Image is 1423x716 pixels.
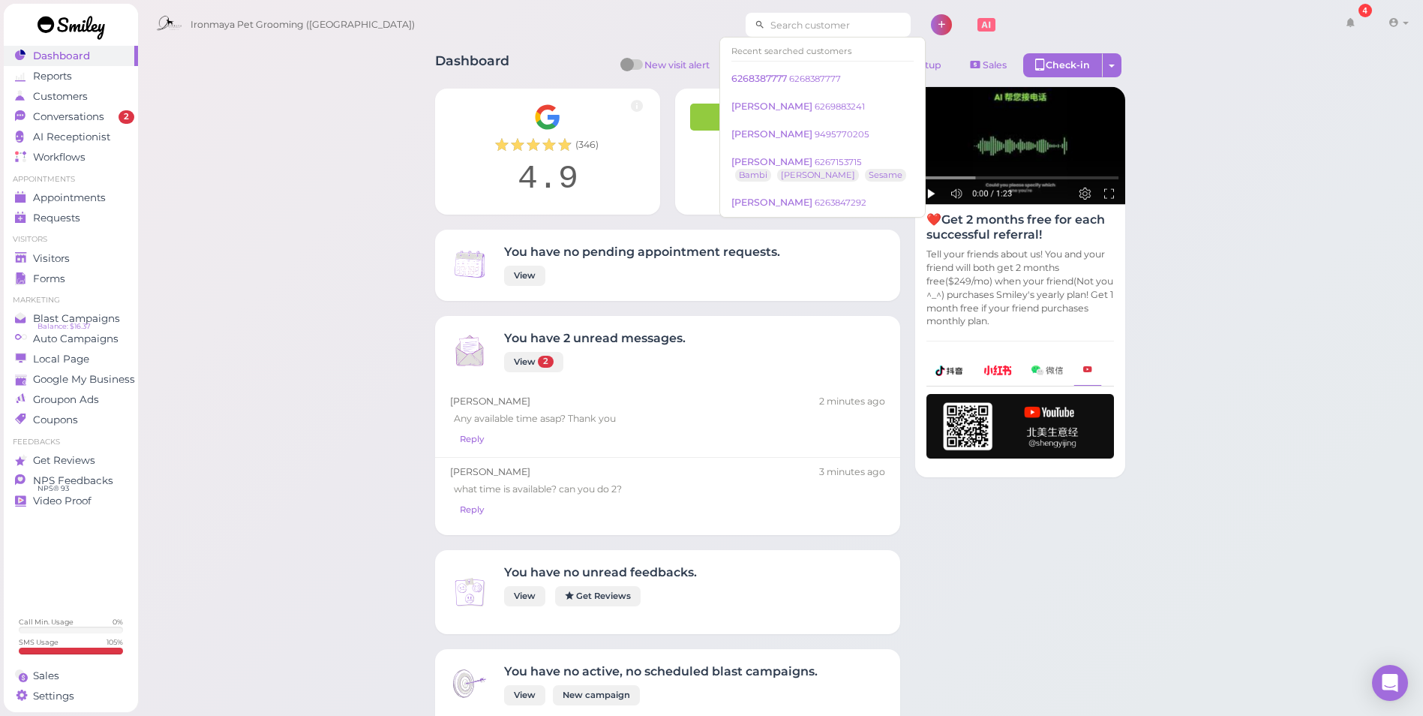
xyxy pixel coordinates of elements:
img: Google__G__Logo-edd0e34f60d7ca4a2f4ece79cff21ae3.svg [534,104,561,131]
small: 6268387777 [789,74,841,84]
span: Conversations [33,110,104,123]
span: Workflows [33,151,86,164]
span: Customers [33,90,88,103]
a: [PERSON_NAME] [777,169,859,181]
span: AI Receptionist [33,131,110,143]
small: 6267153715 [815,157,862,167]
div: 0 % [113,617,123,627]
span: Sales [983,59,1007,71]
a: Dashboard [4,46,138,66]
a: Visitors [4,248,138,269]
a: NPS Feedbacks NPS® 93 [4,471,138,491]
small: 9495770205 [815,129,869,140]
span: Ironmaya Pet Grooming ([GEOGRAPHIC_DATA]) [191,4,415,46]
img: douyin-2727e60b7b0d5d1bbe969c21619e8014.png [935,366,964,376]
a: Settings [4,686,138,706]
span: Appointments [33,191,106,204]
a: View [504,685,545,705]
span: 6268387777 [731,73,789,84]
p: Tell your friends about us! You and your friend will both get 2 months free($249/mo) when your fr... [926,248,1114,328]
span: Forms [33,272,65,285]
span: ( 346 ) [575,138,599,152]
div: Any available time asap? Thank you [450,408,885,429]
img: wechat-a99521bb4f7854bbf8f190d1356e2cdb.png [1031,366,1063,375]
span: Coupons [33,414,78,426]
a: Google My Business [4,369,138,390]
h4: ❤️Get 2 months free for each successful referral! [926,212,1114,241]
span: 2 [538,356,554,368]
a: Blast Campaigns Balance: $16.37 [4,308,138,329]
a: Sesame [865,169,906,181]
span: [PERSON_NAME] [731,197,815,208]
div: 4.9 [450,159,645,200]
input: Search customer [765,13,911,37]
img: Inbox [450,245,489,284]
h4: You have 2 unread messages. [504,331,686,345]
small: 6269883241 [815,101,865,112]
div: what time is available? can you do 2? [450,479,885,500]
a: Forms [4,269,138,289]
img: youtube-h-92280983ece59b2848f85fc261e8ffad.png [926,394,1114,459]
a: Reply [450,500,494,520]
div: Recent searched customers [731,41,914,61]
span: Video Proof [33,495,92,507]
div: Call Min. Usage [19,617,74,627]
div: 105 % [107,637,123,647]
div: SMS Usage [19,637,59,647]
a: Get Reviews [555,586,641,606]
span: New visit alert [644,59,710,81]
h4: You have no unread feedbacks. [504,565,697,579]
span: Dashboard [33,50,90,62]
div: 93 [690,159,885,200]
a: Coupons [4,410,138,430]
span: Visitors [33,252,70,265]
h1: Dashboard [435,53,509,81]
a: Bambi [735,169,771,181]
span: Google My Business [33,373,135,386]
a: Workflows [4,147,138,167]
div: Check-in [1023,53,1103,77]
img: AI receptionist [915,87,1125,205]
span: Local Page [33,353,89,366]
div: 09/25 09:55am [819,465,885,479]
img: Inbox [450,331,489,370]
a: Conversations 2 [4,107,138,127]
span: Settings [33,690,74,702]
a: Sales [4,666,138,686]
a: Auto Campaigns [4,329,138,349]
span: [PERSON_NAME] [731,128,815,140]
img: Inbox [450,573,489,612]
span: Reports [33,70,72,83]
a: Requests [4,208,138,228]
a: View [504,266,545,286]
h4: You have no active, no scheduled blast campaigns. [504,664,818,678]
a: Reports [4,66,138,86]
a: Video Proof [4,491,138,511]
span: Get Reviews [33,454,95,467]
span: Blast Campaigns [33,312,120,325]
div: Open Intercom Messenger [1372,665,1408,701]
span: 2 [119,110,134,124]
button: Notes 1 [713,53,794,77]
a: Get Reviews [4,450,138,471]
span: Sales [33,669,59,682]
span: Balance: $16.37 [38,320,91,332]
a: Local Page [4,349,138,369]
div: 4 [1358,4,1372,17]
span: Auto Campaigns [33,332,119,345]
span: NPS® 93 [38,483,69,495]
a: Sales [958,53,1019,77]
div: [PERSON_NAME] [450,395,885,408]
span: Requests [33,212,80,224]
h4: You have no pending appointment requests. [504,245,780,259]
a: Groupon Ads [4,390,138,410]
span: NPS Feedbacks [33,474,113,487]
div: [PERSON_NAME] [450,465,885,479]
a: Customers [4,86,138,107]
span: [PERSON_NAME] [731,156,815,167]
small: 6263847292 [815,197,866,208]
span: [PERSON_NAME] [731,101,815,112]
div: 09/25 09:56am [819,395,885,408]
a: New campaign [553,685,640,705]
a: View 2 [504,352,563,372]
